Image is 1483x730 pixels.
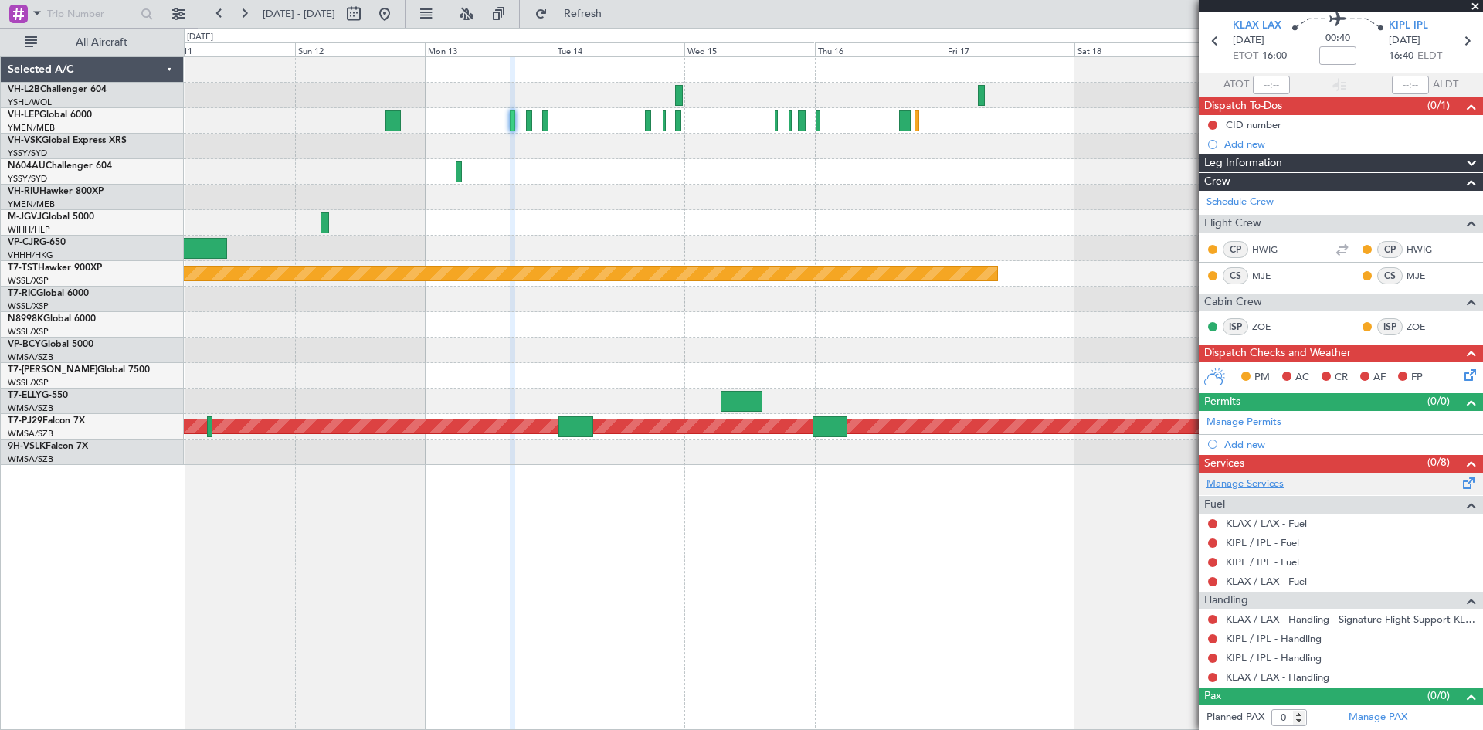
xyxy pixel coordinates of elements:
[8,442,46,451] span: 9H-VSLK
[1407,269,1441,283] a: MJE
[8,453,53,465] a: WMSA/SZB
[8,161,112,171] a: N604AUChallenger 604
[8,173,47,185] a: YSSY/SYD
[8,263,102,273] a: T7-TSTHawker 900XP
[1252,269,1287,283] a: MJE
[8,238,66,247] a: VP-CJRG-650
[8,351,53,363] a: WMSA/SZB
[8,326,49,338] a: WSSL/XSP
[1427,454,1450,470] span: (0/8)
[40,37,163,48] span: All Aircraft
[8,250,53,261] a: VHHH/HKG
[1226,118,1281,131] div: CID number
[528,2,620,26] button: Refresh
[684,42,814,56] div: Wed 15
[1204,592,1248,609] span: Handling
[1226,575,1307,588] a: KLAX / LAX - Fuel
[555,42,684,56] div: Tue 14
[1233,33,1264,49] span: [DATE]
[1226,555,1299,569] a: KIPL / IPL - Fuel
[47,2,136,25] input: Trip Number
[8,97,52,108] a: YSHL/WOL
[1226,517,1307,530] a: KLAX / LAX - Fuel
[1417,49,1442,64] span: ELDT
[1204,496,1225,514] span: Fuel
[1427,688,1450,704] span: (0/0)
[1335,370,1348,385] span: CR
[1349,710,1407,725] a: Manage PAX
[1206,415,1281,430] a: Manage Permits
[1224,138,1475,151] div: Add new
[8,263,38,273] span: T7-TST
[1427,97,1450,114] span: (0/1)
[1204,173,1230,191] span: Crew
[1226,671,1329,684] a: KLAX / LAX - Handling
[1407,243,1441,256] a: HWIG
[187,31,213,44] div: [DATE]
[8,85,40,94] span: VH-L2B
[1226,632,1322,645] a: KIPL / IPL - Handling
[1254,370,1270,385] span: PM
[8,289,89,298] a: T7-RICGlobal 6000
[8,442,88,451] a: 9H-VSLKFalcon 7X
[945,42,1074,56] div: Fri 17
[1206,477,1284,492] a: Manage Services
[8,136,42,145] span: VH-VSK
[1389,49,1413,64] span: 16:40
[1389,19,1428,34] span: KIPL IPL
[8,212,94,222] a: M-JGVJGlobal 5000
[1427,393,1450,409] span: (0/0)
[8,187,104,196] a: VH-RIUHawker 800XP
[1373,370,1386,385] span: AF
[1226,651,1322,664] a: KIPL / IPL - Handling
[1074,42,1204,56] div: Sat 18
[8,314,43,324] span: N8998K
[8,340,93,349] a: VP-BCYGlobal 5000
[8,161,46,171] span: N604AU
[1204,393,1240,411] span: Permits
[1206,195,1274,210] a: Schedule Crew
[295,42,425,56] div: Sun 12
[8,212,42,222] span: M-JGVJ
[8,416,42,426] span: T7-PJ29
[8,85,107,94] a: VH-L2BChallenger 604
[1253,76,1290,94] input: --:--
[8,365,97,375] span: T7-[PERSON_NAME]
[1226,613,1475,626] a: KLAX / LAX - Handling - Signature Flight Support KLAX / LAX
[8,110,39,120] span: VH-LEP
[8,391,68,400] a: T7-ELLYG-550
[8,238,39,247] span: VP-CJR
[1252,320,1287,334] a: ZOE
[8,199,55,210] a: YMEN/MEB
[8,428,53,440] a: WMSA/SZB
[1325,31,1350,46] span: 00:40
[8,289,36,298] span: T7-RIC
[1204,455,1244,473] span: Services
[8,416,85,426] a: T7-PJ29Falcon 7X
[1407,320,1441,334] a: ZOE
[1433,77,1458,93] span: ALDT
[1204,345,1351,362] span: Dispatch Checks and Weather
[8,391,42,400] span: T7-ELLY
[8,136,127,145] a: VH-VSKGlobal Express XRS
[1204,215,1261,233] span: Flight Crew
[425,42,555,56] div: Mon 13
[165,42,295,56] div: Sat 11
[1223,318,1248,335] div: ISP
[8,300,49,312] a: WSSL/XSP
[1377,267,1403,284] div: CS
[17,30,168,55] button: All Aircraft
[1223,77,1249,93] span: ATOT
[1252,243,1287,256] a: HWIG
[8,122,55,134] a: YMEN/MEB
[8,187,39,196] span: VH-RIU
[1295,370,1309,385] span: AC
[1226,536,1299,549] a: KIPL / IPL - Fuel
[1204,97,1282,115] span: Dispatch To-Dos
[551,8,616,19] span: Refresh
[8,275,49,287] a: WSSL/XSP
[1233,49,1258,64] span: ETOT
[8,402,53,414] a: WMSA/SZB
[1411,370,1423,385] span: FP
[8,340,41,349] span: VP-BCY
